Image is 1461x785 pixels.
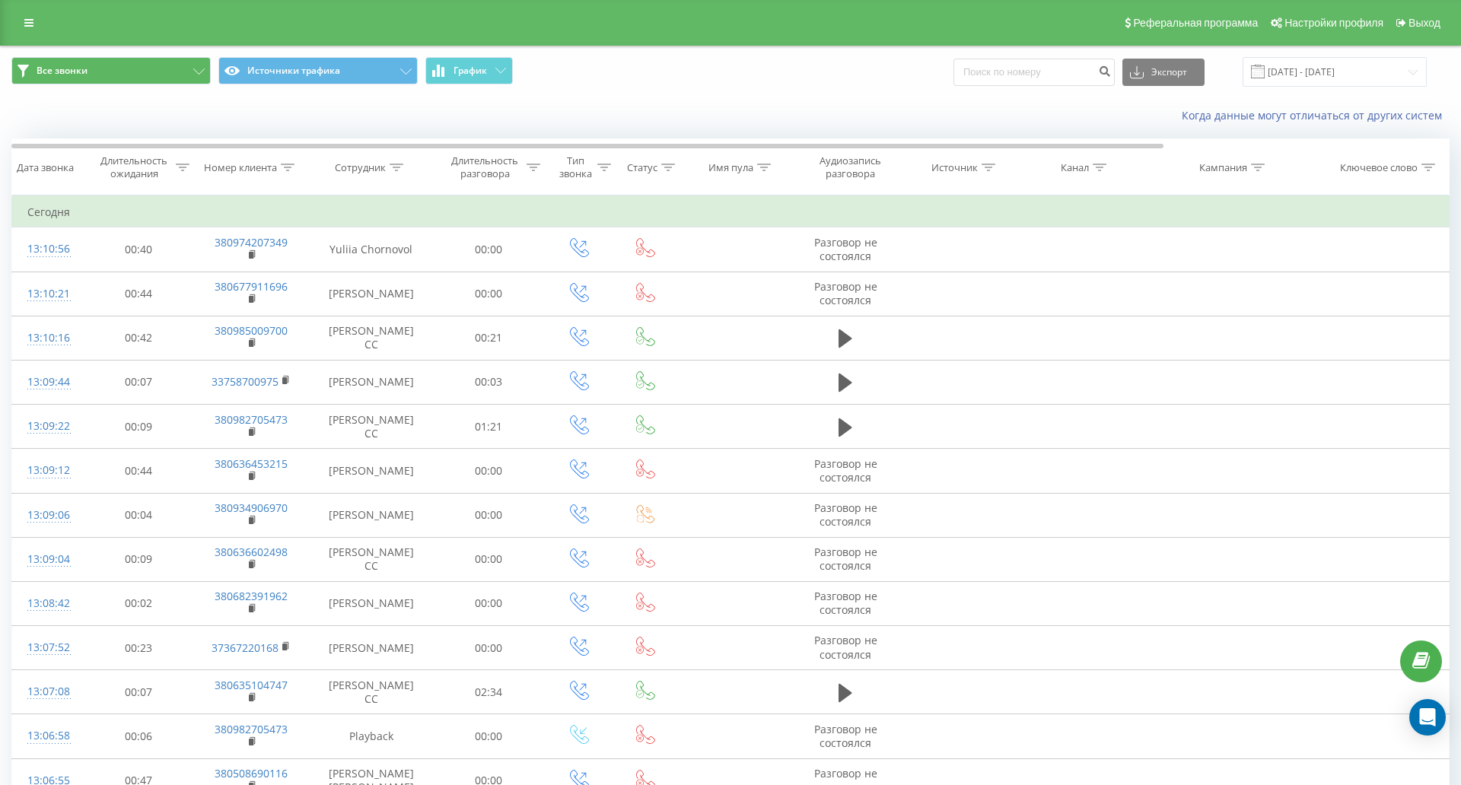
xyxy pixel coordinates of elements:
[433,537,544,581] td: 00:00
[309,405,433,449] td: [PERSON_NAME] CC
[309,626,433,670] td: [PERSON_NAME]
[215,766,288,780] a: 380508690116
[309,360,433,404] td: [PERSON_NAME]
[309,714,433,758] td: Playback
[12,197,1450,227] td: Сегодня
[309,670,433,714] td: [PERSON_NAME] CC
[27,501,68,530] div: 13:09:06
[27,633,68,663] div: 13:07:52
[1122,59,1205,86] button: Экспорт
[27,412,68,441] div: 13:09:22
[433,316,544,360] td: 00:21
[309,449,433,493] td: [PERSON_NAME]
[215,545,288,559] a: 380636602498
[27,234,68,264] div: 13:10:56
[433,405,544,449] td: 01:21
[1199,161,1247,174] div: Кампания
[27,589,68,618] div: 13:08:42
[215,678,288,692] a: 380635104747
[454,65,487,76] span: График
[814,279,877,307] span: Разговор не состоялся
[814,545,877,573] span: Разговор не состоялся
[806,154,895,180] div: Аудиозапись разговора
[215,323,288,338] a: 380985009700
[309,227,433,272] td: Yuliia Chornovol
[83,272,194,316] td: 00:44
[953,59,1115,86] input: Поиск по номеру
[814,589,877,617] span: Разговор не состоялся
[814,633,877,661] span: Разговор не состоялся
[447,154,523,180] div: Длительность разговора
[1133,17,1258,29] span: Реферальная программа
[83,493,194,537] td: 00:04
[37,65,88,77] span: Все звонки
[215,501,288,515] a: 380934906970
[27,323,68,353] div: 13:10:16
[309,493,433,537] td: [PERSON_NAME]
[309,537,433,581] td: [PERSON_NAME] CC
[433,493,544,537] td: 00:00
[218,57,418,84] button: Источники трафика
[215,722,288,736] a: 380982705473
[83,316,194,360] td: 00:42
[814,722,877,750] span: Разговор не состоялся
[27,456,68,485] div: 13:09:12
[433,227,544,272] td: 00:00
[627,161,657,174] div: Статус
[212,374,279,389] a: 33758700975
[212,640,279,655] a: 37367220168
[309,272,433,316] td: [PERSON_NAME]
[83,227,194,272] td: 00:40
[309,581,433,625] td: [PERSON_NAME]
[1061,161,1089,174] div: Канал
[309,316,433,360] td: [PERSON_NAME] CC
[558,154,594,180] div: Тип звонка
[215,456,288,471] a: 380636453215
[433,272,544,316] td: 00:00
[17,161,74,174] div: Дата звонка
[433,714,544,758] td: 00:00
[215,412,288,427] a: 380982705473
[83,537,194,581] td: 00:09
[27,545,68,574] div: 13:09:04
[204,161,277,174] div: Номер клиента
[27,677,68,707] div: 13:07:08
[814,501,877,529] span: Разговор не состоялся
[27,367,68,397] div: 13:09:44
[83,670,194,714] td: 00:07
[215,589,288,603] a: 380682391962
[814,235,877,263] span: Разговор не состоялся
[1408,17,1440,29] span: Выход
[11,57,211,84] button: Все звонки
[335,161,386,174] div: Сотрудник
[433,360,544,404] td: 00:03
[97,154,173,180] div: Длительность ожидания
[1284,17,1383,29] span: Настройки профиля
[433,449,544,493] td: 00:00
[433,670,544,714] td: 02:34
[83,581,194,625] td: 00:02
[215,235,288,249] a: 380974207349
[931,161,978,174] div: Источник
[215,279,288,294] a: 380677911696
[708,161,753,174] div: Имя пула
[27,279,68,309] div: 13:10:21
[1409,699,1446,736] div: Open Intercom Messenger
[83,626,194,670] td: 00:23
[83,714,194,758] td: 00:06
[1340,161,1418,174] div: Ключевое слово
[433,581,544,625] td: 00:00
[433,626,544,670] td: 00:00
[814,456,877,485] span: Разговор не состоялся
[425,57,513,84] button: График
[27,721,68,751] div: 13:06:58
[83,360,194,404] td: 00:07
[83,405,194,449] td: 00:09
[83,449,194,493] td: 00:44
[1182,108,1450,122] a: Когда данные могут отличаться от других систем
